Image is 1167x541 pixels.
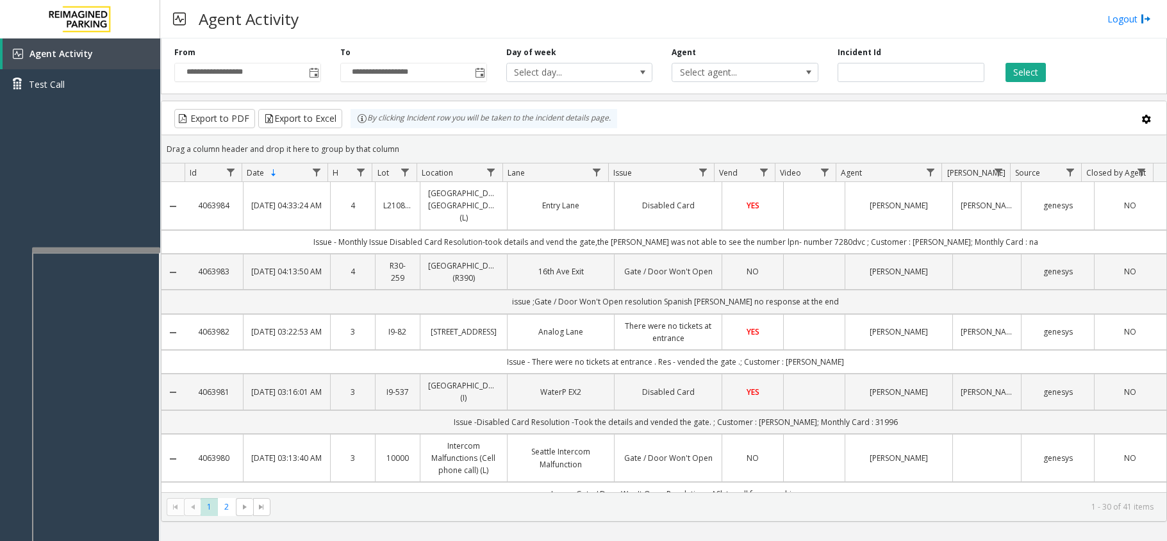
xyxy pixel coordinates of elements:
[853,386,945,398] a: [PERSON_NAME]
[922,163,939,181] a: Agent Filter Menu
[483,163,500,181] a: Location Filter Menu
[1133,163,1150,181] a: Closed by Agent Filter Menu
[730,452,775,464] a: NO
[719,167,738,178] span: Vend
[1029,386,1086,398] a: genesys
[730,386,775,398] a: YES
[251,265,322,278] a: [DATE] 04:13:50 AM
[185,230,1166,254] td: Issue - Monthly Issue Disabled Card Resolution-took details and vend the gate,the [PERSON_NAME] w...
[251,386,322,398] a: [DATE] 03:16:01 AM
[338,452,367,464] a: 3
[340,47,351,58] label: To
[1107,12,1151,26] a: Logout
[29,47,93,60] span: Agent Activity
[506,47,556,58] label: Day of week
[192,199,235,212] a: 4063984
[383,452,412,464] a: 10000
[192,265,235,278] a: 4063983
[961,326,1014,338] a: [PERSON_NAME]
[251,452,322,464] a: [DATE] 03:13:40 AM
[333,167,338,178] span: H
[515,199,607,212] a: Entry Lane
[428,326,499,338] a: [STREET_ADDRESS]
[351,109,617,128] div: By clicking Incident row you will be taken to the incident details page.
[1061,163,1079,181] a: Source Filter Menu
[13,49,23,59] img: 'icon'
[730,265,775,278] a: NO
[1029,452,1086,464] a: genesys
[672,63,788,81] span: Select agent...
[622,386,714,398] a: Disabled Card
[747,387,759,397] span: YES
[1015,167,1040,178] span: Source
[352,163,369,181] a: H Filter Menu
[247,167,264,178] span: Date
[588,163,606,181] a: Lane Filter Menu
[730,326,775,338] a: YES
[185,410,1166,434] td: Issue -Disabled Card Resolution -Took the details and vended the gate. ; Customer : [PERSON_NAME]...
[174,47,195,58] label: From
[780,167,801,178] span: Video
[853,452,945,464] a: [PERSON_NAME]
[222,163,239,181] a: Id Filter Menu
[472,63,486,81] span: Toggle popup
[161,387,185,397] a: Collapse Details
[383,326,412,338] a: I9-82
[515,445,607,470] a: Seattle Intercom Malfunction
[251,199,322,212] a: [DATE] 04:33:24 AM
[622,320,714,344] a: There were no tickets at entrance
[989,163,1007,181] a: Parker Filter Menu
[1029,265,1086,278] a: genesys
[377,167,389,178] span: Lot
[747,326,759,337] span: YES
[190,167,197,178] span: Id
[838,47,881,58] label: Incident Id
[383,199,412,212] a: L21086904
[1102,265,1159,278] a: NO
[240,502,250,512] span: Go to the next page
[161,267,185,278] a: Collapse Details
[622,265,714,278] a: Gate / Door Won't Open
[1124,453,1136,463] span: NO
[258,109,342,128] button: Export to Excel
[1086,167,1146,178] span: Closed by Agent
[161,454,185,464] a: Collapse Details
[730,199,775,212] a: YES
[622,199,714,212] a: Disabled Card
[192,3,305,35] h3: Agent Activity
[338,386,367,398] a: 3
[853,265,945,278] a: [PERSON_NAME]
[515,265,607,278] a: 16th Ave Exit
[236,498,253,516] span: Go to the next page
[1124,326,1136,337] span: NO
[816,163,833,181] a: Video Filter Menu
[185,350,1166,374] td: Issue - There were no tickets at entrance . Res - vended the gate .; Customer : [PERSON_NAME]
[396,163,413,181] a: Lot Filter Menu
[1124,387,1136,397] span: NO
[747,200,759,211] span: YES
[515,386,607,398] a: WaterP EX2
[1102,386,1159,398] a: NO
[853,326,945,338] a: [PERSON_NAME]
[3,38,160,69] a: Agent Activity
[338,326,367,338] a: 3
[192,326,235,338] a: 4063982
[192,452,235,464] a: 4063980
[1124,266,1136,277] span: NO
[428,260,499,284] a: [GEOGRAPHIC_DATA] (R390)
[961,386,1014,398] a: [PERSON_NAME]
[357,113,367,124] img: infoIcon.svg
[672,47,696,58] label: Agent
[613,167,632,178] span: Issue
[1102,452,1159,464] a: NO
[1006,63,1046,82] button: Select
[947,167,1006,178] span: [PERSON_NAME]
[422,167,453,178] span: Location
[173,3,186,35] img: pageIcon
[161,201,185,212] a: Collapse Details
[383,386,412,398] a: I9-537
[1029,326,1086,338] a: genesys
[256,502,267,512] span: Go to the last page
[308,163,325,181] a: Date Filter Menu
[253,498,270,516] span: Go to the last page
